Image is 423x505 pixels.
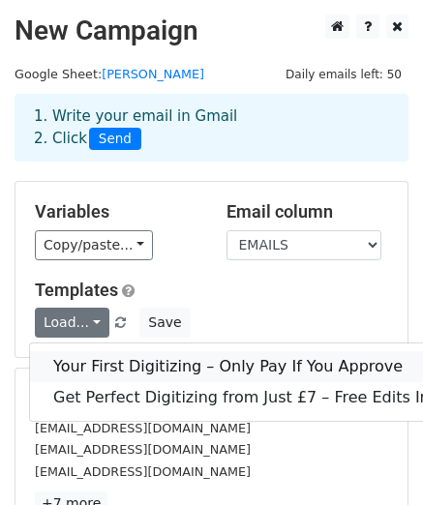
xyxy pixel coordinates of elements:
[139,308,190,338] button: Save
[102,67,204,81] a: [PERSON_NAME]
[15,67,204,81] small: Google Sheet:
[15,15,408,47] h2: New Campaign
[35,421,251,435] small: [EMAIL_ADDRESS][DOMAIN_NAME]
[35,308,109,338] a: Load...
[35,230,153,260] a: Copy/paste...
[279,64,408,85] span: Daily emails left: 50
[35,442,251,457] small: [EMAIL_ADDRESS][DOMAIN_NAME]
[35,201,197,223] h5: Variables
[279,67,408,81] a: Daily emails left: 50
[19,105,404,150] div: 1. Write your email in Gmail 2. Click
[227,201,389,223] h5: Email column
[35,280,118,300] a: Templates
[35,464,251,479] small: [EMAIL_ADDRESS][DOMAIN_NAME]
[89,128,141,151] span: Send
